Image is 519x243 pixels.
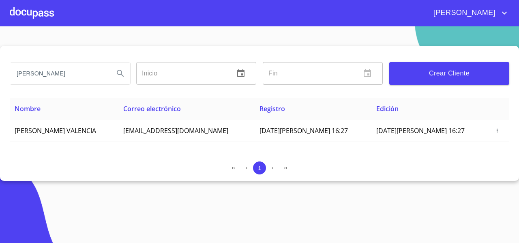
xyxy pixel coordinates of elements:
span: Correo electrónico [123,104,181,113]
button: account of current user [427,6,509,19]
span: [EMAIL_ADDRESS][DOMAIN_NAME] [123,126,228,135]
button: Search [111,64,130,83]
span: [DATE][PERSON_NAME] 16:27 [259,126,348,135]
span: 1 [258,165,261,171]
span: Edición [376,104,399,113]
input: search [10,62,107,84]
span: [PERSON_NAME] VALENCIA [15,126,96,135]
span: Crear Cliente [396,68,503,79]
button: Crear Cliente [389,62,509,85]
span: [DATE][PERSON_NAME] 16:27 [376,126,465,135]
button: 1 [253,161,266,174]
span: Registro [259,104,285,113]
span: Nombre [15,104,41,113]
span: [PERSON_NAME] [427,6,500,19]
